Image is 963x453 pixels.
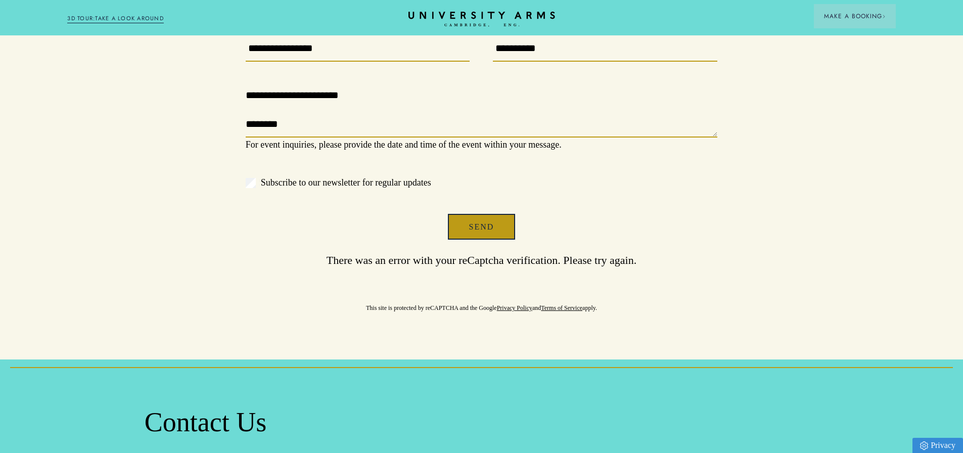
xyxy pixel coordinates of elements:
[497,304,532,311] a: Privacy Policy
[246,292,717,312] p: This site is protected by reCAPTCHA and the Google and apply.
[541,304,582,311] a: Terms of Service
[882,15,886,18] img: Arrow icon
[920,441,928,450] img: Privacy
[246,240,717,281] p: There was an error with your reCaptcha verification. Please try again.
[145,406,818,439] h2: Contact Us
[408,12,555,27] a: Home
[67,14,164,23] a: 3D TOUR:TAKE A LOOK AROUND
[246,138,717,152] p: For event inquiries, please provide the date and time of the event within your message.
[246,175,717,190] label: Subscribe to our newsletter for regular updates
[912,438,963,453] a: Privacy
[824,12,886,21] span: Make a Booking
[448,214,516,240] button: Send
[246,178,256,188] input: Subscribe to our newsletter for regular updates
[814,4,896,28] button: Make a BookingArrow icon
